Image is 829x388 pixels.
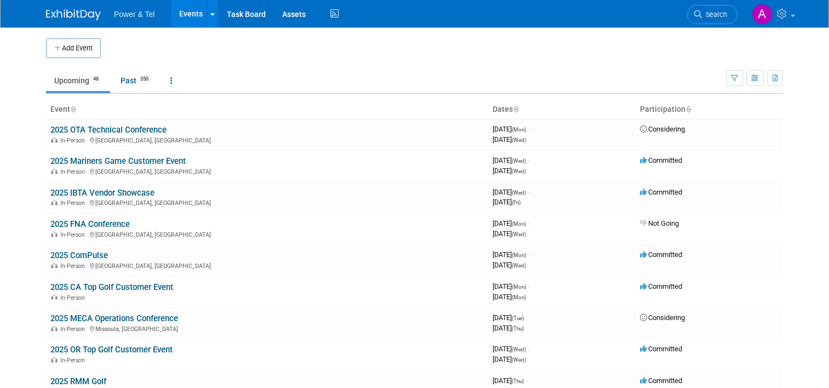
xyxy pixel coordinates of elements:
span: In-Person [60,137,88,144]
span: - [528,188,529,196]
span: [DATE] [493,230,526,238]
span: (Wed) [512,346,526,352]
th: Event [46,100,488,119]
a: 2025 OTA Technical Conference [50,125,167,135]
a: Search [687,5,737,24]
span: - [528,219,529,227]
span: 350 [137,75,152,83]
span: [DATE] [493,188,529,196]
span: Committed [640,376,682,385]
span: Considering [640,313,685,322]
span: [DATE] [493,355,526,363]
a: 2025 MECA Operations Conference [50,313,178,323]
span: In-Person [60,326,88,333]
div: Missoula, [GEOGRAPHIC_DATA] [50,324,484,333]
a: 2025 OR Top Golf Customer Event [50,345,173,355]
span: - [525,313,527,322]
span: In-Person [60,231,88,238]
span: (Mon) [512,294,526,300]
span: 48 [90,75,102,83]
span: (Fri) [512,199,521,206]
span: [DATE] [493,250,529,259]
img: In-Person Event [51,168,58,174]
a: 2025 RMM Golf [50,376,106,386]
span: (Mon) [512,221,526,227]
img: In-Person Event [51,231,58,237]
span: [DATE] [493,156,529,164]
span: Not Going [640,219,679,227]
span: Committed [640,250,682,259]
a: 2025 IBTA Vendor Showcase [50,188,155,198]
span: (Wed) [512,263,526,269]
span: Power & Tel [114,10,155,19]
span: - [528,156,529,164]
span: In-Person [60,199,88,207]
span: Committed [640,345,682,353]
span: Considering [640,125,685,133]
span: (Wed) [512,168,526,174]
span: (Thu) [512,378,524,384]
span: In-Person [60,168,88,175]
img: Alina Dorion [752,4,773,25]
span: In-Person [60,294,88,301]
span: [DATE] [493,219,529,227]
span: [DATE] [493,135,526,144]
span: - [528,282,529,290]
button: Add Event [46,38,101,58]
img: In-Person Event [51,263,58,268]
a: 2025 FNA Conference [50,219,130,229]
span: [DATE] [493,198,521,206]
span: [DATE] [493,313,527,322]
img: In-Person Event [51,137,58,142]
span: (Thu) [512,326,524,332]
span: - [528,345,529,353]
img: In-Person Event [51,357,58,362]
img: ExhibitDay [46,9,101,20]
span: [DATE] [493,261,526,269]
img: In-Person Event [51,294,58,300]
a: Sort by Event Name [70,105,76,113]
span: (Mon) [512,127,526,133]
a: Sort by Participation Type [685,105,691,113]
span: (Wed) [512,231,526,237]
div: [GEOGRAPHIC_DATA], [GEOGRAPHIC_DATA] [50,167,484,175]
img: In-Person Event [51,199,58,205]
span: - [525,376,527,385]
span: In-Person [60,263,88,270]
span: Search [702,10,727,19]
span: (Mon) [512,284,526,290]
th: Participation [636,100,783,119]
span: (Wed) [512,190,526,196]
span: (Wed) [512,357,526,363]
span: Committed [640,282,682,290]
span: Committed [640,188,682,196]
span: (Tue) [512,315,524,321]
span: - [528,250,529,259]
span: [DATE] [493,293,526,301]
span: [DATE] [493,167,526,175]
a: 2025 Mariners Game Customer Event [50,156,186,166]
span: Committed [640,156,682,164]
a: Sort by Start Date [513,105,518,113]
span: [DATE] [493,345,529,353]
a: Upcoming48 [46,70,110,91]
span: [DATE] [493,324,524,332]
a: 2025 ComPulse [50,250,108,260]
div: [GEOGRAPHIC_DATA], [GEOGRAPHIC_DATA] [50,135,484,144]
span: [DATE] [493,376,527,385]
div: [GEOGRAPHIC_DATA], [GEOGRAPHIC_DATA] [50,261,484,270]
img: In-Person Event [51,326,58,331]
span: (Mon) [512,252,526,258]
a: Past350 [112,70,160,91]
div: [GEOGRAPHIC_DATA], [GEOGRAPHIC_DATA] [50,198,484,207]
span: [DATE] [493,282,529,290]
span: - [528,125,529,133]
span: [DATE] [493,125,529,133]
span: (Wed) [512,137,526,143]
span: In-Person [60,357,88,364]
a: 2025 CA Top Golf Customer Event [50,282,173,292]
span: (Wed) [512,158,526,164]
th: Dates [488,100,636,119]
div: [GEOGRAPHIC_DATA], [GEOGRAPHIC_DATA] [50,230,484,238]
